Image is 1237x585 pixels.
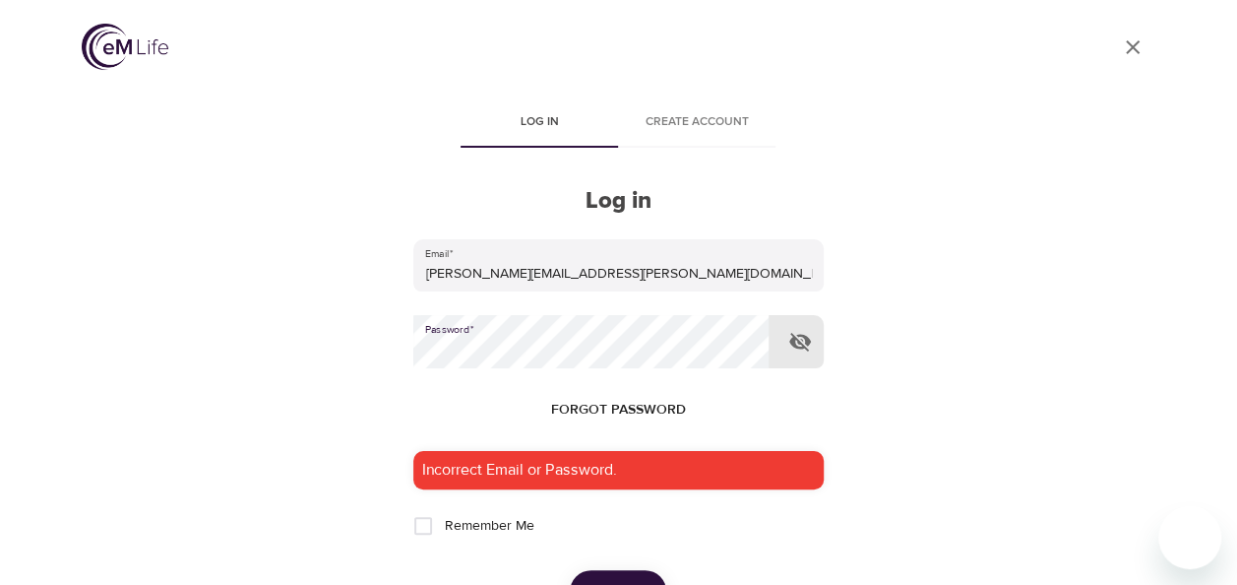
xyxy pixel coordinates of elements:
div: disabled tabs example [413,100,823,148]
span: Forgot password [551,398,686,422]
iframe: Button to launch messaging window [1158,506,1221,569]
div: Incorrect Email or Password. [413,451,823,489]
a: close [1109,24,1156,71]
img: logo [82,24,168,70]
span: Create account [630,112,764,133]
button: Forgot password [543,392,694,428]
span: Log in [472,112,606,133]
span: Remember Me [444,516,533,537]
h2: Log in [413,187,823,216]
